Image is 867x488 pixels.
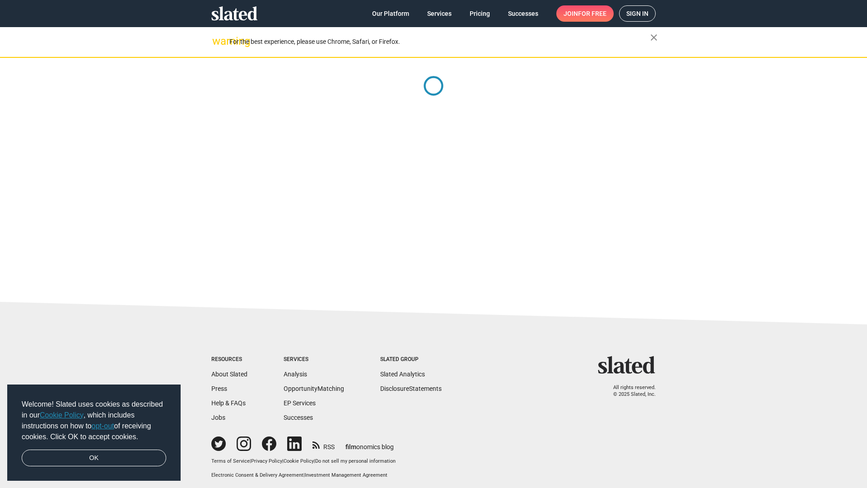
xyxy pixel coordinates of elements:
[211,371,247,378] a: About Slated
[315,458,396,465] button: Do not sell my personal information
[212,36,223,47] mat-icon: warning
[284,385,344,392] a: OpportunityMatching
[345,443,356,450] span: film
[211,458,250,464] a: Terms of Service
[251,458,282,464] a: Privacy Policy
[211,414,225,421] a: Jobs
[229,36,650,48] div: For the best experience, please use Chrome, Safari, or Firefox.
[22,450,166,467] a: dismiss cookie message
[22,399,166,442] span: Welcome! Slated uses cookies as described in our , which includes instructions on how to of recei...
[564,5,606,22] span: Join
[284,371,307,378] a: Analysis
[619,5,656,22] a: Sign in
[305,472,387,478] a: Investment Management Agreement
[470,5,490,22] span: Pricing
[211,399,246,407] a: Help & FAQs
[284,399,316,407] a: EP Services
[314,458,315,464] span: |
[40,411,84,419] a: Cookie Policy
[501,5,545,22] a: Successes
[462,5,497,22] a: Pricing
[284,458,314,464] a: Cookie Policy
[211,356,247,363] div: Resources
[380,371,425,378] a: Slated Analytics
[427,5,452,22] span: Services
[508,5,538,22] span: Successes
[250,458,251,464] span: |
[578,5,606,22] span: for free
[312,437,335,451] a: RSS
[92,422,114,430] a: opt-out
[345,436,394,451] a: filmonomics blog
[648,32,659,43] mat-icon: close
[211,385,227,392] a: Press
[380,385,442,392] a: DisclosureStatements
[372,5,409,22] span: Our Platform
[380,356,442,363] div: Slated Group
[7,385,181,481] div: cookieconsent
[365,5,416,22] a: Our Platform
[303,472,305,478] span: |
[284,414,313,421] a: Successes
[284,356,344,363] div: Services
[604,385,656,398] p: All rights reserved. © 2025 Slated, Inc.
[282,458,284,464] span: |
[420,5,459,22] a: Services
[211,472,303,478] a: Electronic Consent & Delivery Agreement
[556,5,614,22] a: Joinfor free
[626,6,648,21] span: Sign in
